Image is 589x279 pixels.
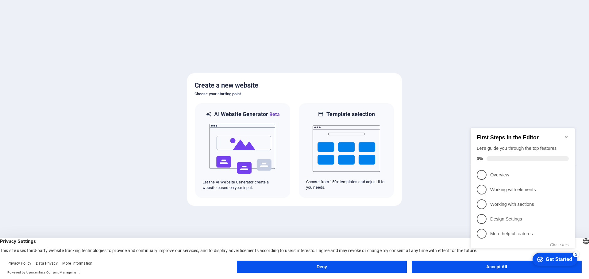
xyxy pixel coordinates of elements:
div: Minimize checklist [96,15,101,20]
button: Close this [82,123,101,128]
h5: Create a new website [194,81,395,90]
div: Get Started [78,137,104,143]
p: Working with elements [22,67,96,74]
img: ai [209,118,276,179]
li: Working with sections [2,77,107,92]
p: Design Settings [22,96,96,103]
div: Get Started 5 items remaining, 0% complete [64,134,109,146]
span: 0% [9,37,18,42]
h6: AI Website Generator [214,111,279,118]
div: Template selectionChoose from 150+ templates and adjust it to you needs. [298,103,395,198]
h6: Choose your starting point [194,90,395,98]
li: More helpful features [2,107,107,122]
span: Beta [268,111,280,117]
li: Design Settings [2,92,107,107]
h6: Template selection [326,111,375,118]
p: Let the AI Website Generator create a website based on your input. [202,179,283,190]
div: 5 [105,132,111,138]
h2: First Steps in the Editor [9,15,101,21]
p: Choose from 150+ templates and adjust it to you needs. [306,179,387,190]
li: Working with elements [2,63,107,77]
p: Working with sections [22,82,96,88]
p: More helpful features [22,111,96,118]
div: AI Website GeneratorBetaaiLet the AI Website Generator create a website based on your input. [194,103,291,198]
li: Overview [2,48,107,63]
p: Overview [22,52,96,59]
div: Let's guide you through the top features [9,26,101,32]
